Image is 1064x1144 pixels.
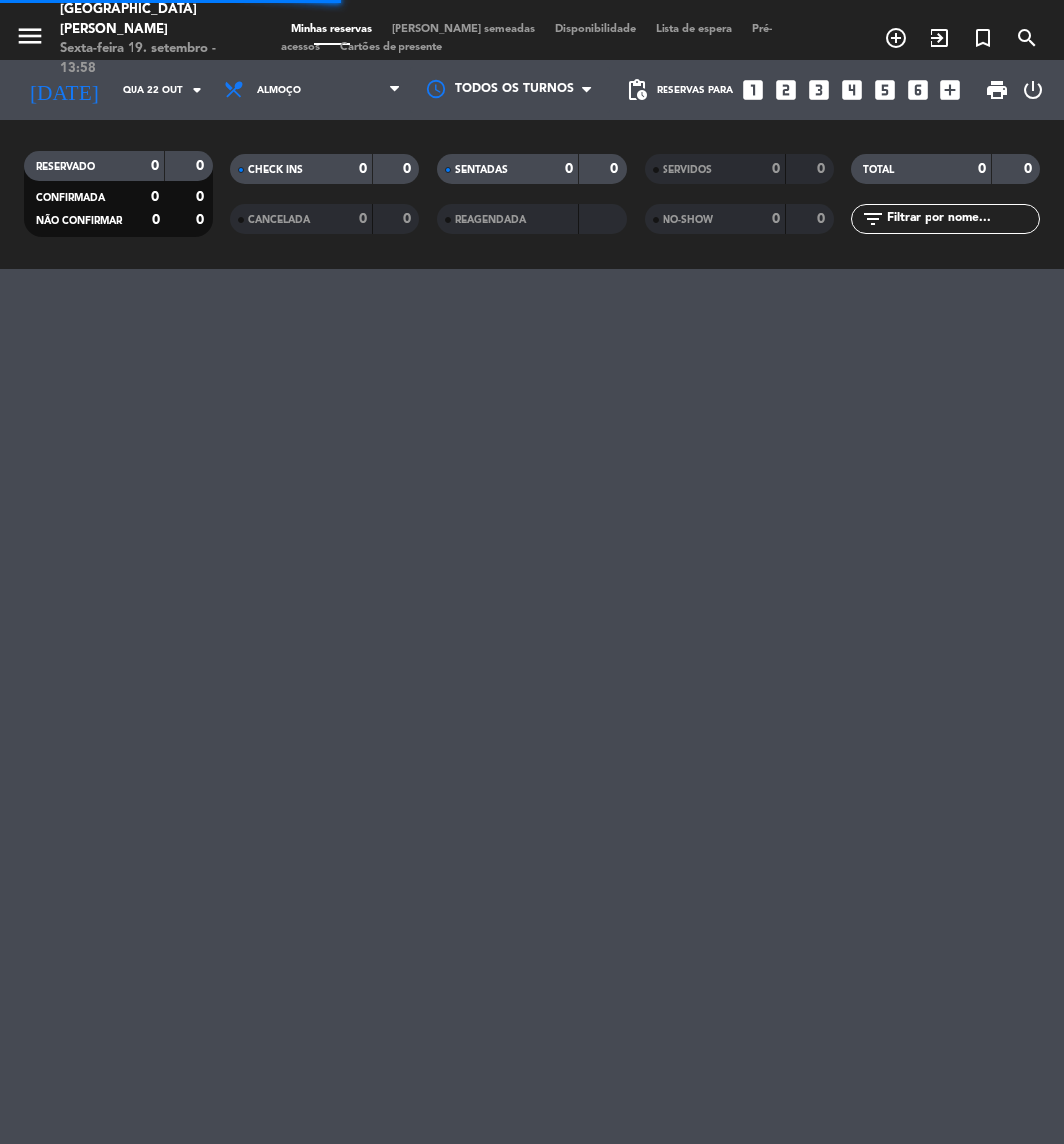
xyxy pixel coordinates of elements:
strong: 0 [817,212,829,226]
strong: 0 [772,162,780,176]
strong: 0 [151,159,159,173]
span: Minhas reservas [281,24,382,35]
span: Cartões de presente [330,42,452,53]
i: filter_list [861,207,885,231]
span: Disponibilidade [545,24,646,35]
strong: 0 [152,213,160,227]
i: arrow_drop_down [185,78,209,102]
span: [PERSON_NAME] semeadas [382,24,545,35]
i: turned_in_not [971,26,995,50]
span: CONFIRMADA [36,193,105,203]
span: Lista de espera [646,24,742,35]
span: CANCELADA [248,215,310,225]
i: looks_two [773,77,799,103]
strong: 0 [196,190,208,204]
i: looks_5 [872,77,898,103]
div: LOG OUT [1017,60,1049,120]
span: print [985,78,1009,102]
strong: 0 [978,162,986,176]
span: SERVIDOS [663,165,712,175]
i: looks_3 [806,77,832,103]
button: menu [15,21,45,58]
span: RESERVADO [36,162,95,172]
span: NÃO CONFIRMAR [36,216,122,226]
input: Filtrar por nome... [885,208,1039,230]
span: Reservas para [657,85,733,96]
i: exit_to_app [928,26,951,50]
strong: 0 [610,162,622,176]
i: [DATE] [15,69,113,110]
strong: 0 [403,212,415,226]
span: pending_actions [625,78,649,102]
i: looks_one [740,77,766,103]
strong: 0 [359,162,367,176]
strong: 0 [772,212,780,226]
span: SENTADAS [455,165,508,175]
span: TOTAL [863,165,894,175]
strong: 0 [151,190,159,204]
strong: 0 [565,162,573,176]
i: power_settings_new [1021,78,1045,102]
i: add_circle_outline [884,26,908,50]
strong: 0 [403,162,415,176]
strong: 0 [817,162,829,176]
strong: 0 [359,212,367,226]
strong: 0 [196,159,208,173]
i: menu [15,21,45,51]
div: Sexta-feira 19. setembro - 13:58 [60,39,251,78]
i: looks_6 [905,77,931,103]
i: search [1015,26,1039,50]
span: Almoço [257,85,301,96]
strong: 0 [196,213,208,227]
i: add_box [937,77,963,103]
span: NO-SHOW [663,215,713,225]
span: CHECK INS [248,165,303,175]
strong: 0 [1024,162,1036,176]
i: looks_4 [839,77,865,103]
span: REAGENDADA [455,215,526,225]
